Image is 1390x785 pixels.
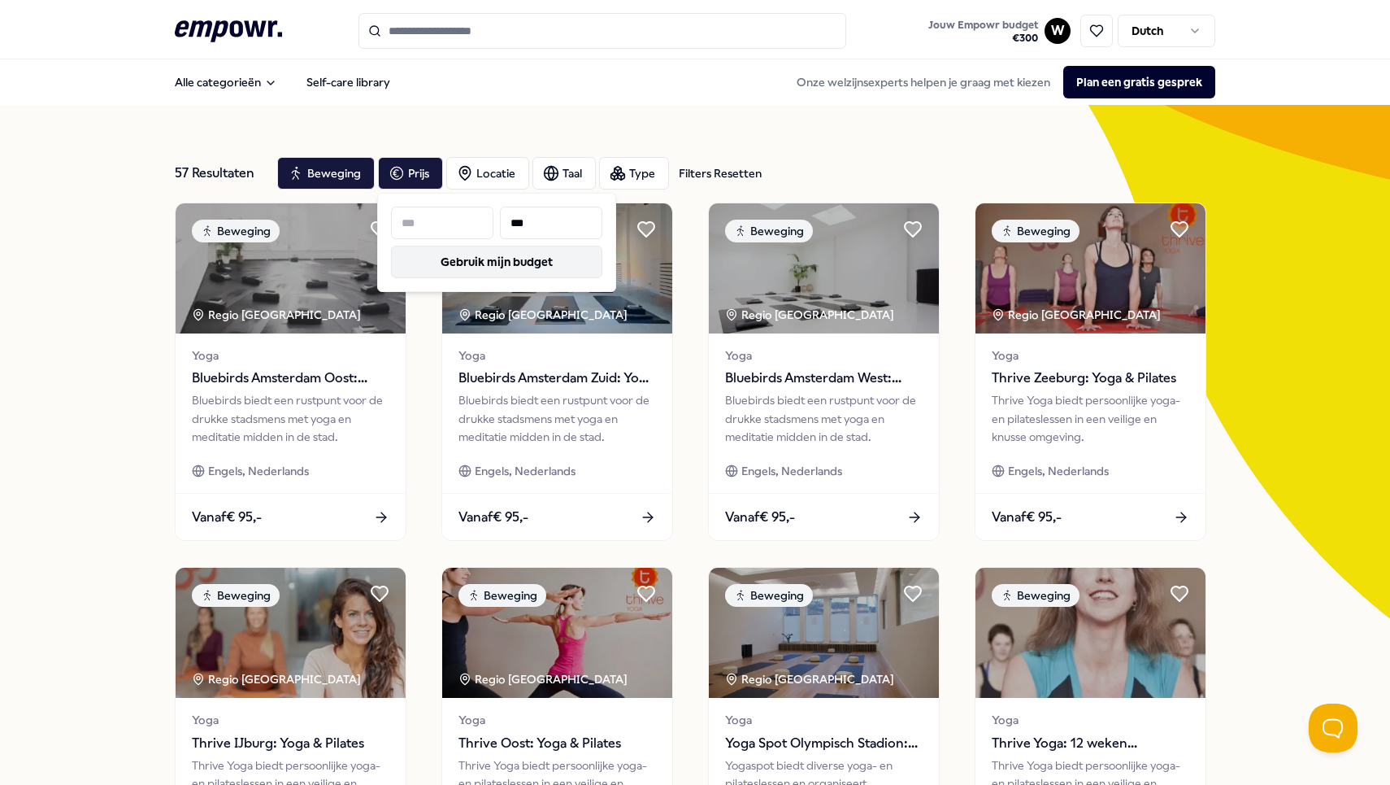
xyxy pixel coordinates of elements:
[922,14,1045,48] a: Jouw Empowr budget€300
[992,711,1189,729] span: Yoga
[784,66,1215,98] div: Onze welzijnsexperts helpen je graag met kiezen
[458,391,656,446] div: Bluebirds biedt een rustpunt voor de drukke stadsmens met yoga en meditatie midden in de stad.
[741,462,842,480] span: Engels, Nederlands
[975,568,1205,698] img: package image
[192,584,280,607] div: Beweging
[992,733,1189,754] span: Thrive Yoga: 12 weken zwangerschapsyoga
[925,15,1041,48] button: Jouw Empowr budget€300
[458,347,656,364] span: Yoga
[192,347,389,364] span: Yoga
[192,670,363,688] div: Regio [GEOGRAPHIC_DATA]
[458,733,656,754] span: Thrive Oost: Yoga & Pilates
[175,203,406,541] a: package imageBewegingRegio [GEOGRAPHIC_DATA] YogaBluebirds Amsterdam Oost: Yoga & WelzijnBluebird...
[1045,18,1071,44] button: W
[458,306,630,324] div: Regio [GEOGRAPHIC_DATA]
[992,347,1189,364] span: Yoga
[192,711,389,729] span: Yoga
[975,203,1205,334] img: package image
[708,203,940,541] a: package imageBewegingRegio [GEOGRAPHIC_DATA] YogaBluebirds Amsterdam West: Yoga & WelzijnBluebird...
[725,306,897,324] div: Regio [GEOGRAPHIC_DATA]
[391,246,602,278] button: Gebruik mijn budget
[475,462,576,480] span: Engels, Nederlands
[1309,704,1357,752] iframe: Help Scout Beacon - Open
[192,368,389,389] span: Bluebirds Amsterdam Oost: Yoga & Welzijn
[992,507,1062,528] span: Vanaf € 95,-
[725,368,923,389] span: Bluebirds Amsterdam West: Yoga & Welzijn
[992,306,1163,324] div: Regio [GEOGRAPHIC_DATA]
[992,584,1079,607] div: Beweging
[709,203,939,334] img: package image
[928,32,1038,45] span: € 300
[1063,66,1215,98] button: Plan een gratis gesprek
[458,670,630,688] div: Regio [GEOGRAPHIC_DATA]
[532,157,596,190] button: Taal
[442,568,672,698] img: package image
[458,507,528,528] span: Vanaf € 95,-
[441,203,673,541] a: package imageBewegingRegio [GEOGRAPHIC_DATA] YogaBluebirds Amsterdam Zuid: Yoga & WelzijnBluebird...
[725,391,923,446] div: Bluebirds biedt een rustpunt voor de drukke stadsmens met yoga en meditatie midden in de stad.
[725,670,897,688] div: Regio [GEOGRAPHIC_DATA]
[725,711,923,729] span: Yoga
[458,584,546,607] div: Beweging
[162,66,290,98] button: Alle categorieën
[725,584,813,607] div: Beweging
[176,203,406,334] img: package image
[175,157,264,190] div: 57 Resultaten
[446,157,529,190] button: Locatie
[192,220,280,242] div: Beweging
[162,66,403,98] nav: Main
[458,368,656,389] span: Bluebirds Amsterdam Zuid: Yoga & Welzijn
[176,568,406,698] img: package image
[975,203,1206,541] a: package imageBewegingRegio [GEOGRAPHIC_DATA] YogaThrive Zeeburg: Yoga & PilatesThrive Yoga biedt ...
[725,347,923,364] span: Yoga
[192,391,389,446] div: Bluebirds biedt een rustpunt voor de drukke stadsmens met yoga en meditatie midden in de stad.
[378,157,443,190] button: Prijs
[599,157,669,190] button: Type
[725,220,813,242] div: Beweging
[992,368,1189,389] span: Thrive Zeeburg: Yoga & Pilates
[192,507,262,528] span: Vanaf € 95,-
[208,462,309,480] span: Engels, Nederlands
[928,19,1038,32] span: Jouw Empowr budget
[358,13,846,49] input: Search for products, categories or subcategories
[192,733,389,754] span: Thrive IJburg: Yoga & Pilates
[458,711,656,729] span: Yoga
[992,391,1189,446] div: Thrive Yoga biedt persoonlijke yoga- en pilateslessen in een veilige en knusse omgeving.
[709,568,939,698] img: package image
[992,220,1079,242] div: Beweging
[679,164,762,182] div: Filters Resetten
[293,66,403,98] a: Self-care library
[725,733,923,754] span: Yoga Spot Olympisch Stadion: Yoga & Pilates
[192,306,363,324] div: Regio [GEOGRAPHIC_DATA]
[1008,462,1109,480] span: Engels, Nederlands
[725,507,795,528] span: Vanaf € 95,-
[277,157,375,190] button: Beweging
